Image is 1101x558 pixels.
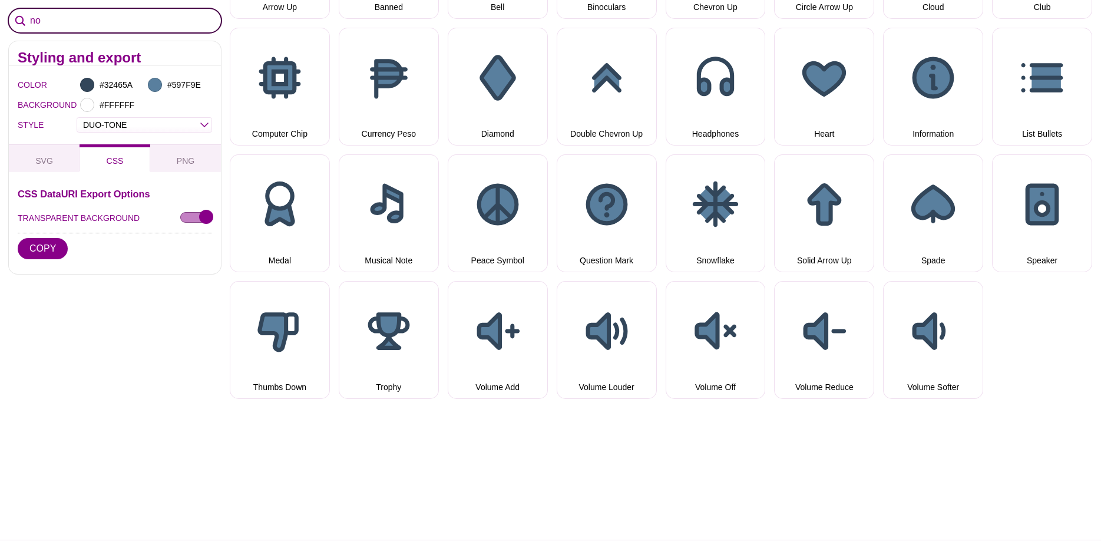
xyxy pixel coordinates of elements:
[18,210,140,226] label: TRANSPARENT BACKGROUND
[774,281,874,399] button: Volume Reduce
[150,144,221,171] button: PNG
[666,154,766,272] button: Snowflake
[230,281,330,399] button: Thumbs Down
[9,9,221,32] input: Search Icons
[339,28,439,146] button: Currency Peso
[774,154,874,272] button: Solid Arrow Up
[666,281,766,399] button: Volume Off
[339,281,439,399] button: Trophy
[177,156,194,166] span: PNG
[339,154,439,272] button: Musical Note
[992,28,1092,146] button: List Bullets
[18,97,32,113] label: BACKGROUND
[992,154,1092,272] button: Speaker
[35,156,53,166] span: SVG
[774,28,874,146] button: Heart
[448,154,548,272] button: Peace Symbol
[18,53,212,62] h2: Styling and export
[230,28,330,146] button: Computer Chip
[883,281,983,399] button: Volume Softer
[18,77,32,93] label: COLOR
[883,154,983,272] button: Spade
[18,189,212,199] h3: CSS DataURI Export Options
[18,117,32,133] label: STYLE
[557,281,657,399] button: Volume Louder
[448,281,548,399] button: Volume Add
[18,238,68,259] button: COPY
[9,144,80,171] button: SVG
[230,154,330,272] button: Medal
[557,154,657,272] button: Question Mark
[666,28,766,146] button: Headphones
[883,28,983,146] button: Information
[557,28,657,146] button: Double Chevron Up
[448,28,548,146] button: Diamond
